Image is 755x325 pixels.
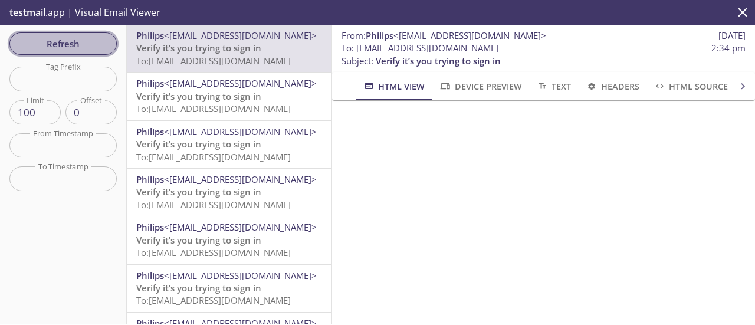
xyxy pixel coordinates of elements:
span: Verify it’s you trying to sign in [136,42,261,54]
span: Subject [342,55,371,67]
span: Verify it’s you trying to sign in [136,138,261,150]
span: <[EMAIL_ADDRESS][DOMAIN_NAME]> [164,270,317,281]
span: <[EMAIL_ADDRESS][DOMAIN_NAME]> [393,29,546,41]
span: testmail [9,6,45,19]
span: Philips [136,173,164,185]
span: From [342,29,363,41]
span: Verify it’s you trying to sign in [136,234,261,246]
span: <[EMAIL_ADDRESS][DOMAIN_NAME]> [164,29,317,41]
span: <[EMAIL_ADDRESS][DOMAIN_NAME]> [164,126,317,137]
span: Philips [136,77,164,89]
span: Philips [136,270,164,281]
span: Text [536,79,571,94]
span: <[EMAIL_ADDRESS][DOMAIN_NAME]> [164,77,317,89]
span: Verify it’s you trying to sign in [376,55,501,67]
span: Verify it’s you trying to sign in [136,90,261,102]
span: HTML Source [654,79,728,94]
span: [DATE] [718,29,746,42]
div: Philips<[EMAIL_ADDRESS][DOMAIN_NAME]>Verify it’s you trying to sign inTo:[EMAIL_ADDRESS][DOMAIN_N... [127,121,331,168]
div: Philips<[EMAIL_ADDRESS][DOMAIN_NAME]>Verify it’s you trying to sign inTo:[EMAIL_ADDRESS][DOMAIN_N... [127,169,331,216]
div: Philips<[EMAIL_ADDRESS][DOMAIN_NAME]>Verify it’s you trying to sign inTo:[EMAIL_ADDRESS][DOMAIN_N... [127,73,331,120]
span: To: [EMAIL_ADDRESS][DOMAIN_NAME] [136,294,291,306]
div: Philips<[EMAIL_ADDRESS][DOMAIN_NAME]>Verify it’s you trying to sign inTo:[EMAIL_ADDRESS][DOMAIN_N... [127,25,331,72]
span: : [EMAIL_ADDRESS][DOMAIN_NAME] [342,42,498,54]
span: : [342,29,546,42]
div: Philips<[EMAIL_ADDRESS][DOMAIN_NAME]>Verify it’s you trying to sign inTo:[EMAIL_ADDRESS][DOMAIN_N... [127,216,331,264]
span: To [342,42,352,54]
span: HTML View [363,79,425,94]
button: Refresh [9,32,117,55]
span: Philips [366,29,393,41]
span: Philips [136,126,164,137]
span: 2:34 pm [711,42,746,54]
span: Device Preview [439,79,521,94]
span: Headers [585,79,639,94]
span: To: [EMAIL_ADDRESS][DOMAIN_NAME] [136,247,291,258]
span: Verify it’s you trying to sign in [136,282,261,294]
span: Philips [136,29,164,41]
span: To: [EMAIL_ADDRESS][DOMAIN_NAME] [136,103,291,114]
p: : [342,42,746,67]
span: To: [EMAIL_ADDRESS][DOMAIN_NAME] [136,151,291,163]
div: Philips<[EMAIL_ADDRESS][DOMAIN_NAME]>Verify it’s you trying to sign inTo:[EMAIL_ADDRESS][DOMAIN_N... [127,265,331,312]
span: To: [EMAIL_ADDRESS][DOMAIN_NAME] [136,199,291,211]
span: Verify it’s you trying to sign in [136,186,261,198]
span: <[EMAIL_ADDRESS][DOMAIN_NAME]> [164,221,317,233]
span: Philips [136,221,164,233]
span: Refresh [19,36,107,51]
span: <[EMAIL_ADDRESS][DOMAIN_NAME]> [164,173,317,185]
span: To: [EMAIL_ADDRESS][DOMAIN_NAME] [136,55,291,67]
